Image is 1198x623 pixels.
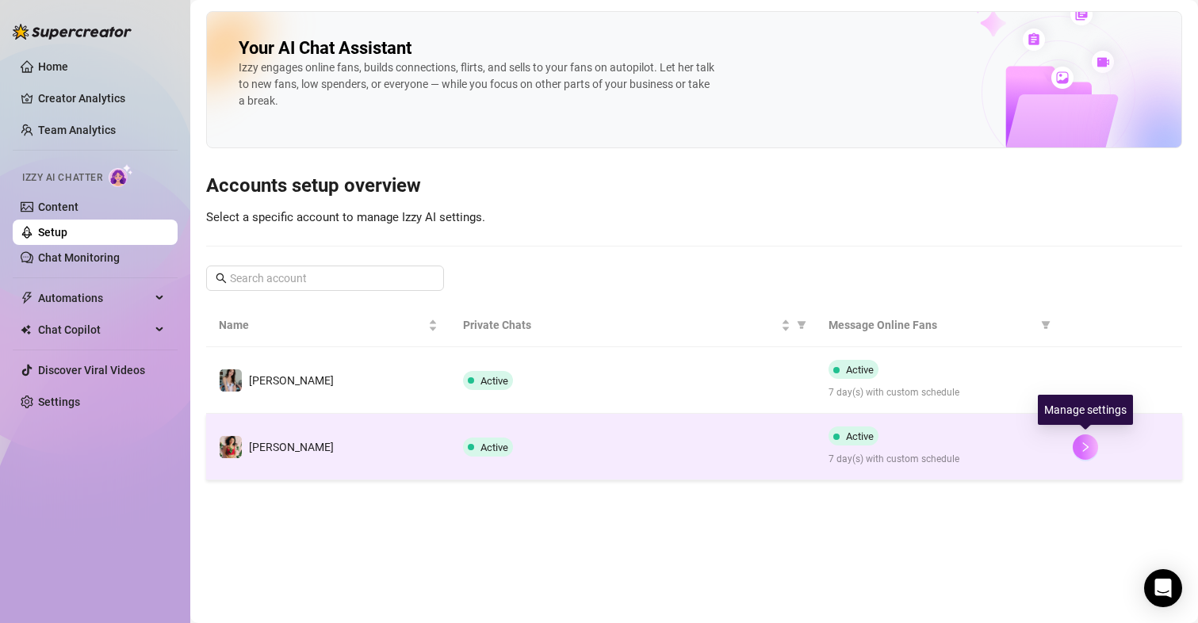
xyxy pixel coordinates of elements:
div: Izzy engages online fans, builds connections, flirts, and sells to your fans on autopilot. Let he... [239,59,714,109]
span: Active [846,430,874,442]
h2: Your AI Chat Assistant [239,37,411,59]
span: search [216,273,227,284]
th: Private Chats [450,304,817,347]
img: Chat Copilot [21,324,31,335]
span: [PERSON_NAME] [249,441,334,453]
a: Settings [38,396,80,408]
a: Discover Viral Videos [38,364,145,376]
a: Team Analytics [38,124,116,136]
span: Name [219,316,425,334]
a: Home [38,60,68,73]
span: Active [846,364,874,376]
span: 7 day(s) with custom schedule [829,452,1047,467]
span: Izzy AI Chatter [22,170,102,185]
a: Creator Analytics [38,86,165,111]
span: Active [480,441,508,453]
span: Message Online Fans [829,316,1035,334]
span: Chat Copilot [38,317,151,342]
img: AI Chatter [109,164,133,187]
a: Setup [38,226,67,239]
span: Active [480,375,508,387]
span: [PERSON_NAME] [249,374,334,387]
img: logo-BBDzfeDw.svg [13,24,132,40]
div: Open Intercom Messenger [1144,569,1182,607]
span: right [1080,441,1091,453]
img: maki [220,436,242,458]
span: Private Chats [463,316,779,334]
span: filter [1038,313,1054,337]
span: filter [1041,320,1051,330]
img: Maki [220,369,242,392]
a: Chat Monitoring [38,251,120,264]
span: thunderbolt [21,292,33,304]
button: right [1073,434,1098,460]
span: Select a specific account to manage Izzy AI settings. [206,210,485,224]
span: 7 day(s) with custom schedule [829,385,1047,400]
th: Name [206,304,450,347]
span: Automations [38,285,151,311]
span: filter [794,313,810,337]
div: Manage settings [1038,395,1133,425]
a: Content [38,201,78,213]
h3: Accounts setup overview [206,174,1182,199]
input: Search account [230,269,422,287]
span: filter [797,320,806,330]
